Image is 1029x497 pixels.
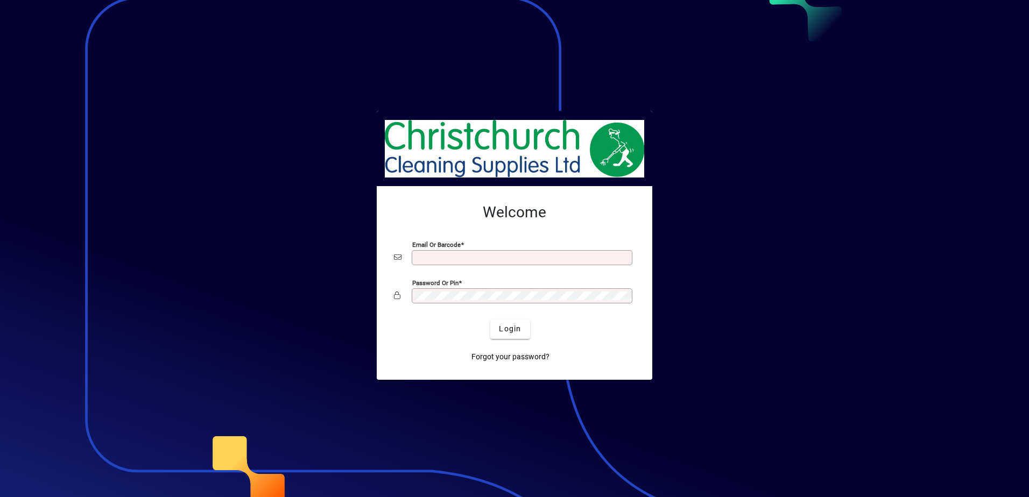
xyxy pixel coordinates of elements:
[467,347,554,367] a: Forgot your password?
[412,240,461,248] mat-label: Email or Barcode
[471,351,549,363] span: Forgot your password?
[412,279,459,286] mat-label: Password or Pin
[394,203,635,222] h2: Welcome
[499,323,521,335] span: Login
[490,319,530,339] button: Login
